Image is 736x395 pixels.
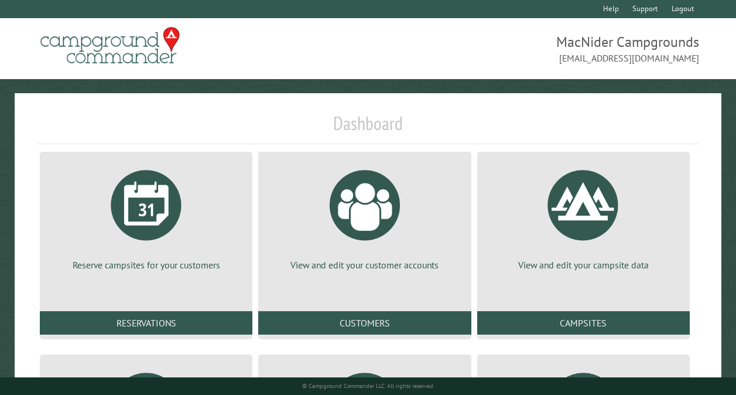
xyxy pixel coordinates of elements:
[368,32,700,65] span: MacNider Campgrounds [EMAIL_ADDRESS][DOMAIN_NAME]
[40,311,252,335] a: Reservations
[54,258,238,271] p: Reserve campsites for your customers
[258,311,471,335] a: Customers
[302,382,434,390] small: © Campground Commander LLC. All rights reserved.
[477,311,690,335] a: Campsites
[491,258,676,271] p: View and edit your campsite data
[37,23,183,69] img: Campground Commander
[37,112,699,144] h1: Dashboard
[54,161,238,271] a: Reserve campsites for your customers
[272,258,457,271] p: View and edit your customer accounts
[491,161,676,271] a: View and edit your campsite data
[272,161,457,271] a: View and edit your customer accounts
